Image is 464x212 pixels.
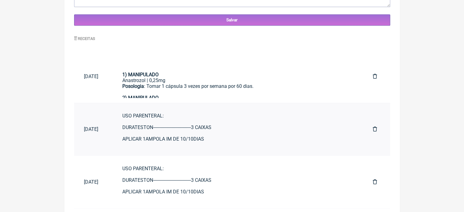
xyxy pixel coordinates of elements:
[113,161,363,203] a: USO PARENTERAL:DURATESTON-------------------------------3 CAIXASAPLICAR 1AMPOLA IM DE 10/10DIASCI...
[122,72,159,77] strong: 1) MANIPULADO
[74,121,113,137] a: [DATE]
[122,113,353,182] div: USO PARENTERAL: DURATESTON-------------------------------3 CAIXAS APLICAR 1AMPOLA IM DE 10/10DIAS...
[74,69,113,84] a: [DATE]
[122,77,353,83] div: Anastrozol | 0,25mg
[74,174,113,190] a: [DATE]
[113,108,363,151] a: USO PARENTERAL:DURATESTON-------------------------------3 CAIXASAPLICAR 1AMPOLA IM DE 10/10DIASCI...
[74,36,95,41] label: Receitas
[122,83,144,89] strong: Posologia
[122,95,159,101] strong: 2) MANIPULADO
[122,83,353,95] div: : Tomar 1 cápsula 3 vezes por semana por 60 dias.
[113,55,363,98] a: 1) MANIPULADOAnastrozol | 0,25mgPosologia: Tomar 1 cápsula 3 vezes por semana por 60 dias.2) MANI...
[74,14,390,26] input: Salvar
